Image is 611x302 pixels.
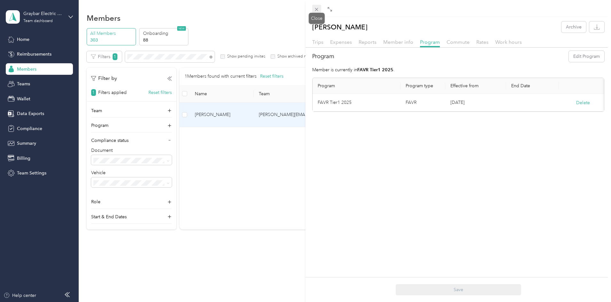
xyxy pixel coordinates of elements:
th: End Date [506,78,559,94]
th: Effective from [445,78,506,94]
span: Rates [476,39,488,45]
td: FAVR [401,94,445,112]
span: Program [420,39,440,45]
span: Member info [383,39,413,45]
td: [DATE] [445,94,506,112]
button: Edit Program [569,51,604,62]
iframe: Everlance-gr Chat Button Frame [575,266,611,302]
th: Program [313,78,401,94]
span: Reports [359,39,377,45]
th: Program type [401,78,445,94]
td: FAVR Tier1 2025 [313,94,401,112]
button: Delete [576,99,590,106]
span: Commute [447,39,470,45]
span: Work hours [495,39,522,45]
span: Trips [312,39,323,45]
p: Member is currently in . [312,66,604,73]
p: [PERSON_NAME] [312,21,368,33]
div: Close [309,13,325,24]
strong: FAVR Tier1 2025 [357,67,393,73]
button: Archive [561,21,586,33]
span: Expenses [330,39,352,45]
h2: Program [312,52,334,61]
